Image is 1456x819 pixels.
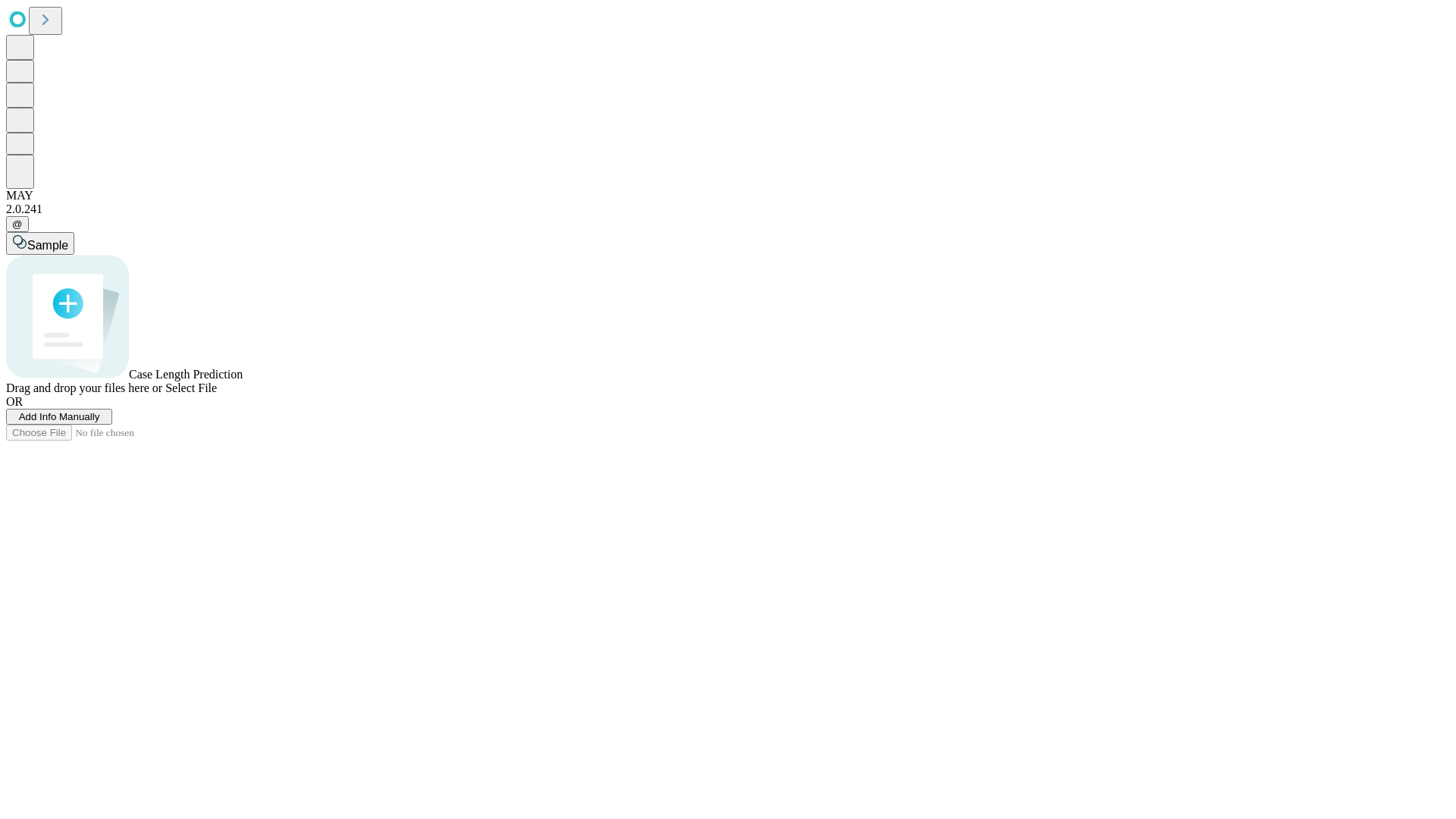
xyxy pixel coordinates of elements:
span: OR [6,395,23,408]
button: Sample [6,232,74,255]
div: MAY [6,189,1450,202]
span: Add Info Manually [19,411,100,422]
span: Drag and drop your files here or [6,381,162,394]
button: @ [6,216,29,232]
span: @ [12,218,23,230]
button: Add Info Manually [6,409,112,425]
div: 2.0.241 [6,202,1450,216]
span: Select File [165,381,217,394]
span: Sample [27,239,68,252]
span: Case Length Prediction [129,368,243,381]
